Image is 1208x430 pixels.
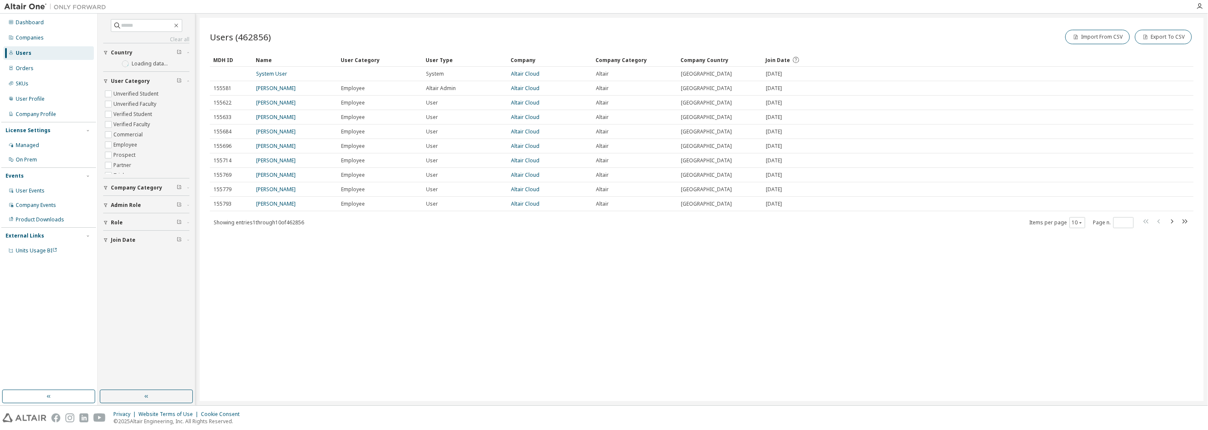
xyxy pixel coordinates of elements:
label: Employee [113,140,139,150]
a: [PERSON_NAME] [256,171,296,178]
a: [PERSON_NAME] [256,128,296,135]
span: [GEOGRAPHIC_DATA] [681,99,732,106]
span: Employee [341,99,365,106]
button: Export To CSV [1135,30,1192,44]
label: Unverified Student [113,89,160,99]
span: [GEOGRAPHIC_DATA] [681,71,732,77]
label: Verified Faculty [113,119,152,130]
span: [GEOGRAPHIC_DATA] [681,157,732,164]
a: Altair Cloud [511,85,539,92]
span: 155714 [214,157,231,164]
span: Altair Admin [426,85,456,92]
span: [DATE] [766,99,782,106]
span: Employee [341,128,365,135]
span: [DATE] [766,157,782,164]
button: Role [103,213,189,232]
span: User [426,99,438,106]
img: linkedin.svg [79,413,88,422]
span: [GEOGRAPHIC_DATA] [681,201,732,207]
button: Admin Role [103,196,189,215]
div: Events [6,173,24,179]
span: User [426,114,438,121]
span: [DATE] [766,172,782,178]
a: [PERSON_NAME] [256,200,296,207]
span: User [426,157,438,164]
label: Partner [113,160,133,170]
span: [GEOGRAPHIC_DATA] [681,143,732,150]
span: Employee [341,114,365,121]
label: Unverified Faculty [113,99,158,109]
div: Product Downloads [16,216,64,223]
label: Commercial [113,130,144,140]
span: [GEOGRAPHIC_DATA] [681,85,732,92]
span: User [426,143,438,150]
span: [GEOGRAPHIC_DATA] [681,128,732,135]
div: Managed [16,142,39,149]
span: Employee [341,157,365,164]
span: Employee [341,201,365,207]
span: Altair [596,128,609,135]
span: [DATE] [766,71,782,77]
button: Import From CSV [1065,30,1130,44]
span: 155633 [214,114,231,121]
div: Privacy [113,411,138,418]
a: Altair Cloud [511,99,539,106]
a: Altair Cloud [511,70,539,77]
span: [DATE] [766,186,782,193]
a: Altair Cloud [511,157,539,164]
span: Altair [596,157,609,164]
span: Clear filter [177,202,182,209]
button: User Category [103,72,189,91]
a: Clear all [103,36,189,43]
span: Altair [596,201,609,207]
img: facebook.svg [51,413,60,422]
span: 155581 [214,85,231,92]
label: Loading data... [132,60,168,67]
img: altair_logo.svg [3,413,46,422]
span: Employee [341,143,365,150]
span: [GEOGRAPHIC_DATA] [681,114,732,121]
span: 155779 [214,186,231,193]
span: Page n. [1093,217,1134,228]
div: Company Country [680,53,759,67]
span: Clear filter [177,219,182,226]
span: User [426,172,438,178]
a: [PERSON_NAME] [256,142,296,150]
div: User Profile [16,96,45,102]
span: [DATE] [766,128,782,135]
button: Country [103,43,189,62]
span: User [426,128,438,135]
span: Company Category [111,184,162,191]
a: Altair Cloud [511,200,539,207]
span: Altair [596,85,609,92]
span: Altair [596,143,609,150]
label: Prospect [113,150,137,160]
p: © 2025 Altair Engineering, Inc. All Rights Reserved. [113,418,245,425]
span: Altair [596,172,609,178]
div: User Category [341,53,419,67]
span: [DATE] [766,85,782,92]
img: instagram.svg [65,413,74,422]
span: [GEOGRAPHIC_DATA] [681,172,732,178]
span: [GEOGRAPHIC_DATA] [681,186,732,193]
span: Items per page [1029,217,1085,228]
span: 155696 [214,143,231,150]
span: User [426,186,438,193]
span: Altair [596,186,609,193]
label: Verified Student [113,109,154,119]
div: User Type [426,53,504,67]
span: Altair [596,99,609,106]
label: Trial [113,170,126,181]
div: Orders [16,65,34,72]
div: Users [16,50,31,57]
button: Company Category [103,178,189,197]
span: Clear filter [177,49,182,56]
a: Altair Cloud [511,128,539,135]
img: youtube.svg [93,413,106,422]
a: [PERSON_NAME] [256,157,296,164]
span: Altair [596,71,609,77]
a: Altair Cloud [511,142,539,150]
a: [PERSON_NAME] [256,99,296,106]
div: Name [256,53,334,67]
span: Altair [596,114,609,121]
